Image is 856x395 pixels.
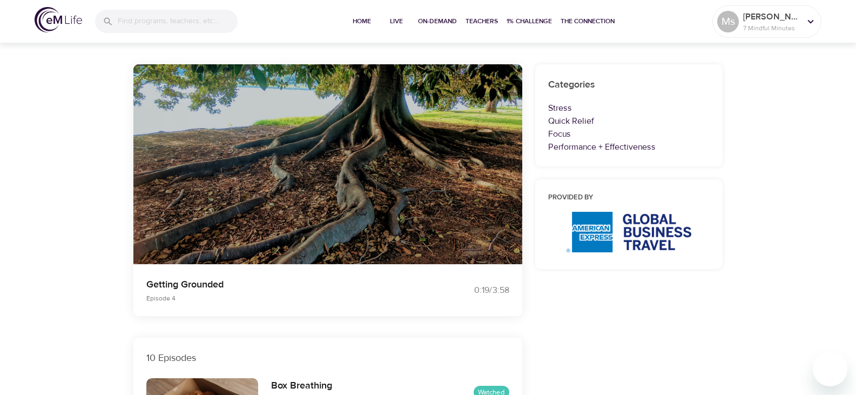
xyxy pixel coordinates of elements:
[146,293,415,303] p: Episode 4
[567,212,691,252] img: AmEx%20GBT%20logo.png
[717,11,739,32] div: Ms
[428,284,509,297] div: 0:19 / 3:58
[743,10,800,23] p: [PERSON_NAME] ceu [PERSON_NAME]
[548,140,710,153] p: Performance + Effectiveness
[418,16,457,27] span: On-Demand
[118,10,238,33] input: Find programs, teachers, etc...
[548,128,710,140] p: Focus
[146,351,509,365] p: 10 Episodes
[548,77,710,93] h6: Categories
[383,16,409,27] span: Live
[35,7,82,32] img: logo
[548,192,710,204] h6: Provided by
[466,16,498,27] span: Teachers
[743,23,800,33] p: 7 Mindful Minutes
[507,16,552,27] span: 1% Challenge
[561,16,615,27] span: The Connection
[271,378,333,394] h6: Box Breathing
[548,115,710,128] p: Quick Relief
[146,277,415,292] p: Getting Grounded
[813,352,847,386] iframe: Button to launch messaging window
[349,16,375,27] span: Home
[548,102,710,115] p: Stress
